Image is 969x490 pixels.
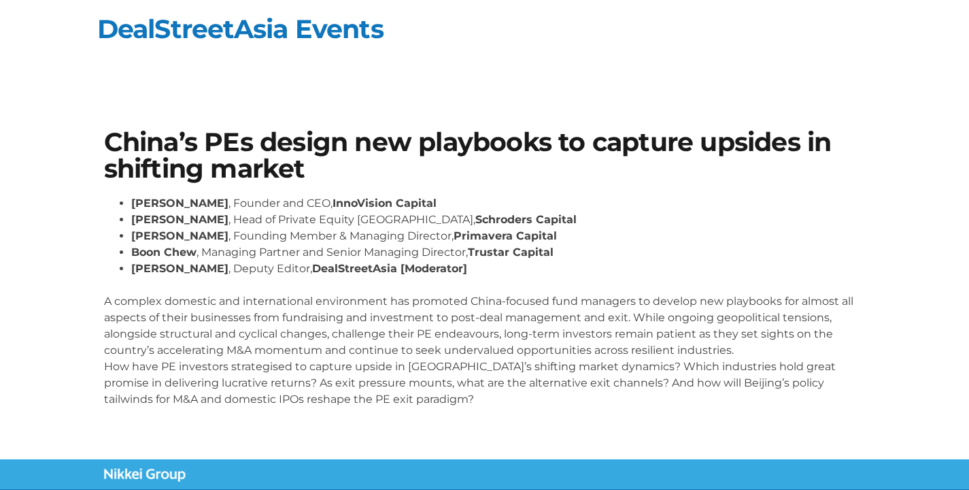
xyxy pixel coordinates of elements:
strong: [PERSON_NAME] [131,262,228,275]
li: , Founding Member & Managing Director, [131,228,866,244]
li: , Deputy Editor, [131,261,866,277]
strong: Trustar Capital [468,246,554,259]
li: , Head of Private Equity [GEOGRAPHIC_DATA], [131,212,866,228]
li: , Founder and CEO, [131,195,866,212]
strong: Boon Chew [131,246,197,259]
img: Nikkei Group [104,468,186,482]
strong: DealStreetAsia [Moderator] [312,262,467,275]
a: DealStreetAsia Events [97,13,384,45]
strong: [PERSON_NAME] [131,197,228,210]
strong: Schroders Capital [475,213,577,226]
strong: Primavera Capital [454,229,557,242]
h1: China’s PEs design new playbooks to capture upsides in shifting market [104,129,866,182]
strong: [PERSON_NAME] [131,229,228,242]
strong: [PERSON_NAME] [131,213,228,226]
li: , Managing Partner and Senior Managing Director, [131,244,866,261]
p: A complex domestic and international environment has promoted China-focused fund managers to deve... [104,277,866,408]
strong: InnoVision Capital [333,197,437,210]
